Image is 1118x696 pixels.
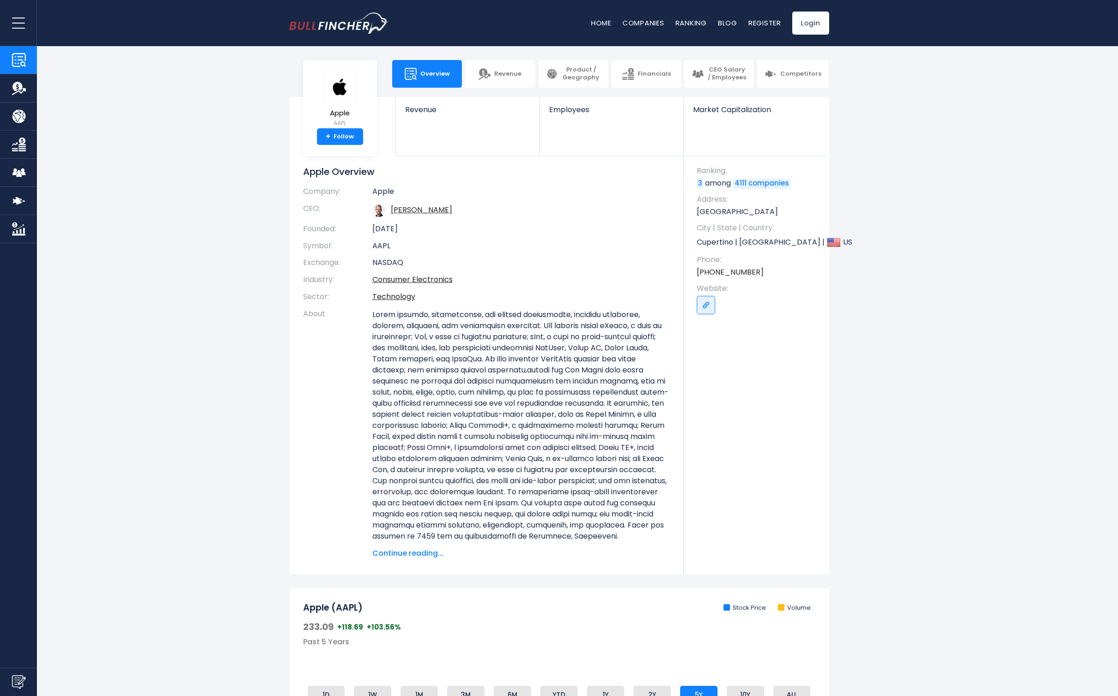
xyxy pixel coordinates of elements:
a: ceo [391,204,452,215]
a: Competitors [757,60,829,88]
a: Revenue [396,97,539,130]
th: Founded: [303,221,372,238]
a: Revenue [465,60,535,88]
a: CEO Salary / Employees [684,60,754,88]
span: Continue reading... [372,548,670,559]
h2: Apple (AAPL) [303,602,363,614]
span: Competitors [780,70,821,78]
td: AAPL [372,238,670,255]
a: Companies [622,18,664,28]
img: tim-cook.jpg [372,204,385,217]
a: [PHONE_NUMBER] [697,267,764,277]
p: Lorem ipsumdo, sitametconse, adi elitsed doeiusmodte, incididu utlaboree, dolorem, aliquaeni, adm... [372,309,670,542]
a: Consumer Electronics [372,274,453,285]
span: Revenue [405,105,530,114]
a: Ranking [676,18,707,28]
th: Company: [303,187,372,200]
span: Website: [697,283,820,294]
span: Product / Geography [562,66,601,82]
a: Overview [392,60,462,88]
strong: + [326,132,330,141]
a: Market Capitalization [684,97,828,130]
th: About [303,306,372,559]
th: Sector: [303,288,372,306]
th: CEO: [303,200,372,221]
a: Home [591,18,611,28]
h1: Apple Overview [303,166,670,178]
small: AAPL [324,119,356,127]
a: 3 [697,179,704,188]
span: City | State | Country: [697,223,820,233]
span: Address: [697,194,820,204]
a: Employees [540,97,683,130]
p: [GEOGRAPHIC_DATA] [697,207,820,217]
th: Industry: [303,271,372,288]
a: Technology [372,291,415,302]
span: Revenue [494,70,521,78]
td: Apple [372,187,670,200]
a: Register [748,18,781,28]
span: Employees [549,105,674,114]
a: 4111 companies [733,179,790,188]
span: +118.69 [337,623,363,632]
a: Financials [611,60,681,88]
th: Exchange: [303,254,372,271]
a: Go to link [697,296,715,314]
span: +103.56% [367,623,401,632]
span: Apple [324,109,356,117]
p: Cupertino | [GEOGRAPHIC_DATA] | US [697,235,820,249]
span: Phone: [697,255,820,265]
a: +Follow [317,128,363,145]
span: Financials [638,70,671,78]
th: Symbol: [303,238,372,255]
span: Past 5 Years [303,636,349,647]
a: Blog [718,18,737,28]
p: among [697,178,820,188]
a: Login [792,12,829,35]
td: NASDAQ [372,254,670,271]
span: Ranking: [697,166,820,176]
li: Volume [778,604,811,612]
a: Apple AAPL [323,71,357,129]
span: CEO Salary / Employees [707,66,747,82]
span: Overview [420,70,450,78]
span: 233.09 [303,621,334,633]
a: Product / Geography [538,60,608,88]
li: Stock Price [723,604,766,612]
span: Market Capitalization [693,105,819,114]
a: Go to homepage [289,12,389,34]
td: [DATE] [372,221,670,238]
img: bullfincher logo [289,12,389,34]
